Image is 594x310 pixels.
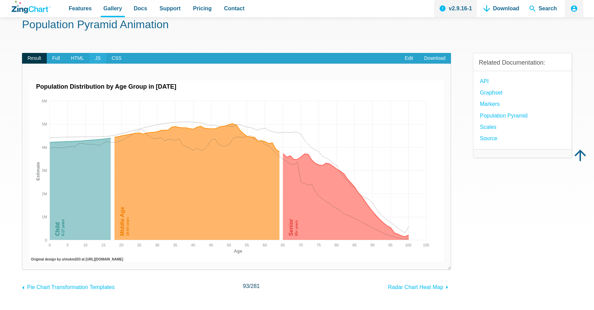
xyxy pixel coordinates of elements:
[480,88,503,97] a: Graphset
[159,4,180,13] span: Support
[22,64,451,269] div: ​
[65,53,89,64] span: HTML
[243,283,249,289] span: 93
[479,59,566,67] h3: Related Documentation:
[193,4,211,13] span: Pricing
[106,53,127,64] span: CSS
[388,281,451,292] a: Radar Chart Heat Map
[27,284,114,290] span: Pie Chart Transformation Templates
[12,1,51,13] a: ZingChart Logo. Click to return to the homepage
[22,53,47,64] span: Result
[480,77,489,86] a: API
[134,4,147,13] span: Docs
[22,18,572,33] h1: Population Pyramid Animation
[480,122,496,132] a: Scales
[388,284,443,290] span: Radar Chart Heat Map
[480,99,500,109] a: Markers
[399,53,419,64] a: Edit
[419,53,451,64] a: Download
[89,53,106,64] span: JS
[22,281,114,292] a: Pie Chart Transformation Templates
[243,281,260,291] span: /
[251,283,260,289] span: 281
[103,4,122,13] span: Gallery
[480,134,497,143] a: source
[224,4,245,13] span: Contact
[47,53,66,64] span: Full
[69,4,92,13] span: Features
[480,111,528,120] a: Population Pyramid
